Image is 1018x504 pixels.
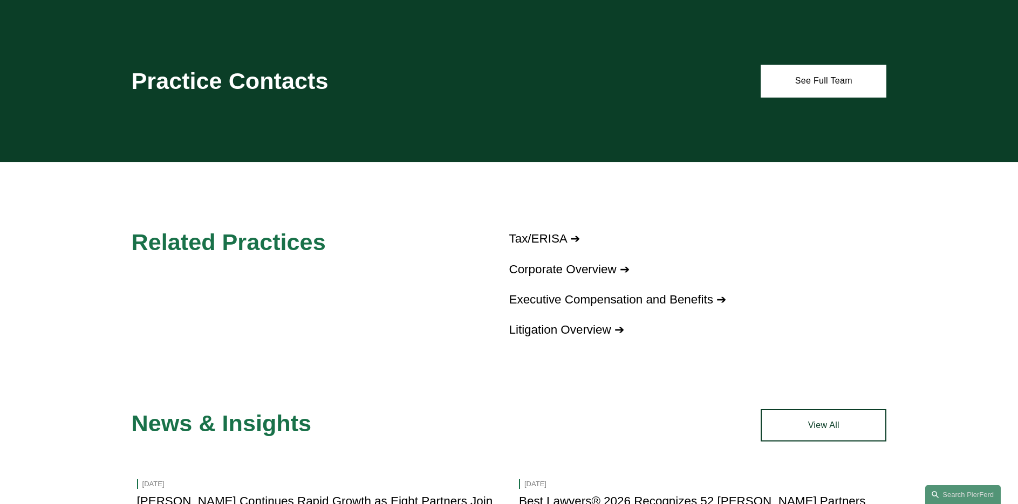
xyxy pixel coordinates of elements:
[761,409,886,441] a: View All
[509,263,630,276] a: Corporate Overview ➔
[524,479,546,489] time: [DATE]
[132,67,478,95] h2: Practice Contacts
[761,65,886,97] a: See Full Team
[132,229,326,255] span: Related Practices
[925,485,1001,504] a: Search this site
[142,479,165,489] time: [DATE]
[509,232,580,245] a: Tax/ERISA ➔
[509,323,624,336] a: Litigation Overview ➔
[132,410,312,436] span: News & Insights
[509,293,727,306] a: Executive Compensation and Benefits ➔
